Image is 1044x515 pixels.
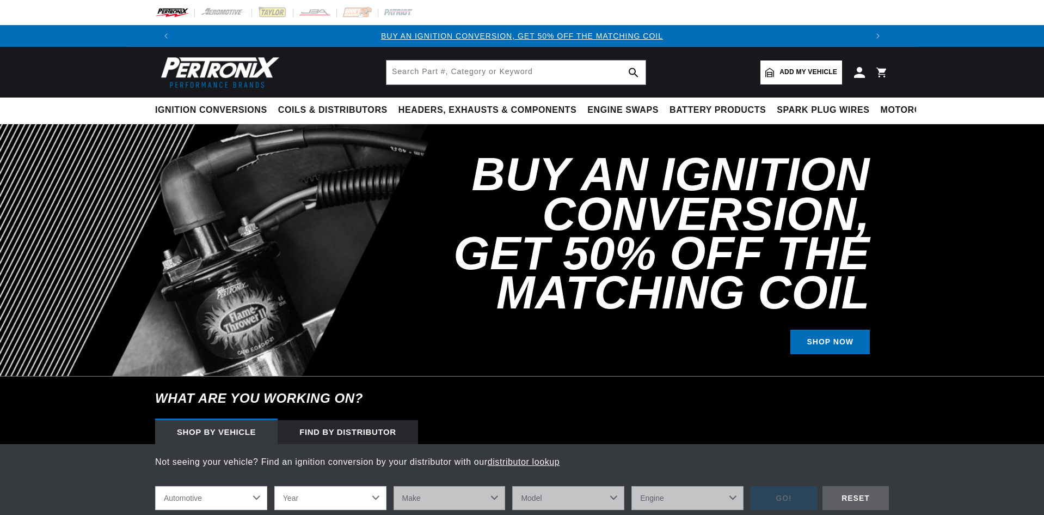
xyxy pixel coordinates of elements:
div: 1 of 3 [177,30,867,42]
span: Coils & Distributors [278,105,388,116]
img: Pertronix [155,53,280,91]
select: Make [394,486,506,510]
select: Year [274,486,386,510]
span: Spark Plug Wires [777,105,869,116]
select: Ride Type [155,486,267,510]
h6: What are you working on? [128,377,916,420]
summary: Battery Products [664,98,771,123]
slideshow-component: Translation missing: en.sections.announcements.announcement_bar [128,25,916,47]
summary: Motorcycle [875,98,951,123]
a: distributor lookup [488,457,560,466]
a: Add my vehicle [760,60,842,84]
p: Not seeing your vehicle? Find an ignition conversion by your distributor with our [155,455,889,469]
a: BUY AN IGNITION CONVERSION, GET 50% OFF THE MATCHING COIL [381,32,663,40]
span: Engine Swaps [587,105,659,116]
summary: Ignition Conversions [155,98,273,123]
div: Shop by vehicle [155,420,278,444]
div: Announcement [177,30,867,42]
input: Search Part #, Category or Keyword [386,60,646,84]
summary: Engine Swaps [582,98,664,123]
button: Translation missing: en.sections.announcements.previous_announcement [155,25,177,47]
select: Engine [631,486,744,510]
button: search button [622,60,646,84]
select: Model [512,486,624,510]
button: Translation missing: en.sections.announcements.next_announcement [867,25,889,47]
span: Headers, Exhausts & Components [398,105,576,116]
span: Add my vehicle [779,67,837,77]
span: Battery Products [670,105,766,116]
summary: Coils & Distributors [273,98,393,123]
div: RESET [822,486,889,511]
span: Ignition Conversions [155,105,267,116]
summary: Spark Plug Wires [771,98,875,123]
h2: Buy an Ignition Conversion, Get 50% off the Matching Coil [404,155,870,312]
summary: Headers, Exhausts & Components [393,98,582,123]
a: SHOP NOW [790,330,870,354]
div: Find by Distributor [278,420,418,444]
span: Motorcycle [881,105,945,116]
